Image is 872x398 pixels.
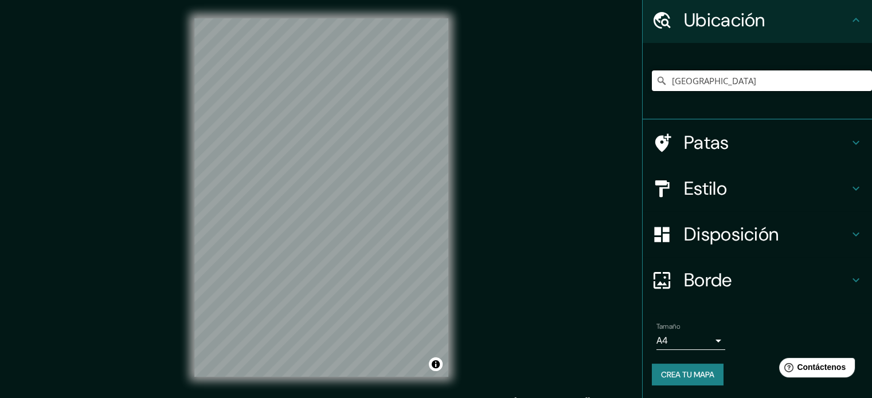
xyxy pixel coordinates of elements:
[770,353,859,385] iframe: Lanzador de widgets de ayuda
[643,120,872,165] div: Patas
[643,165,872,211] div: Estilo
[661,369,714,380] font: Crea tu mapa
[652,364,724,385] button: Crea tu mapa
[684,131,729,155] font: Patas
[194,18,448,377] canvas: Mapa
[656,334,668,346] font: A4
[684,8,765,32] font: Ubicación
[656,322,680,331] font: Tamaño
[643,211,872,257] div: Disposición
[652,70,872,91] input: Elige tu ciudad o zona
[684,268,732,292] font: Borde
[656,332,725,350] div: A4
[684,222,779,246] font: Disposición
[684,176,727,200] font: Estilo
[429,357,443,371] button: Activar o desactivar atribución
[643,257,872,303] div: Borde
